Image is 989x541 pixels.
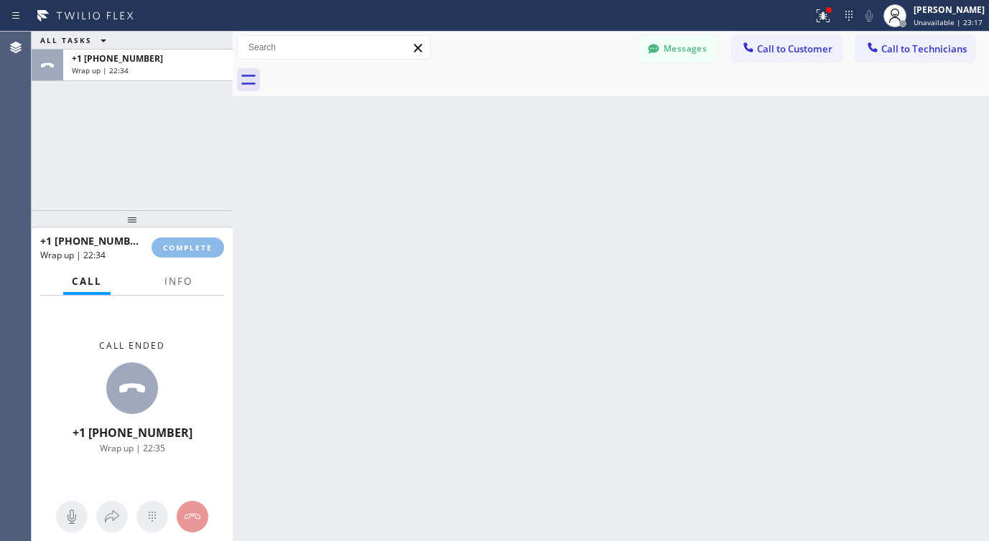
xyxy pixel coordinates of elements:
[914,17,983,27] span: Unavailable | 23:17
[177,501,208,532] button: Hang up
[859,6,879,26] button: Mute
[152,237,224,258] button: COMPLETE
[96,501,128,532] button: Open directory
[757,42,832,55] span: Call to Customer
[72,52,163,65] span: +1 [PHONE_NUMBER]
[639,35,718,62] button: Messages
[63,268,111,296] button: Call
[856,35,975,62] button: Call to Technicians
[136,501,168,532] button: Open dialpad
[40,234,146,248] span: +1 [PHONE_NUMBER]
[73,425,192,441] span: +1 [PHONE_NUMBER]
[156,268,201,296] button: Info
[163,243,213,253] span: COMPLETE
[40,249,106,261] span: Wrap up | 22:34
[40,35,92,45] span: ALL TASKS
[72,275,102,288] span: Call
[164,275,192,288] span: Info
[72,65,129,75] span: Wrap up | 22:34
[32,32,121,49] button: ALL TASKS
[56,501,88,532] button: Mute
[238,36,430,59] input: Search
[99,339,165,352] span: Call ended
[100,442,165,454] span: Wrap up | 22:35
[914,4,985,16] div: [PERSON_NAME]
[881,42,967,55] span: Call to Technicians
[732,35,842,62] button: Call to Customer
